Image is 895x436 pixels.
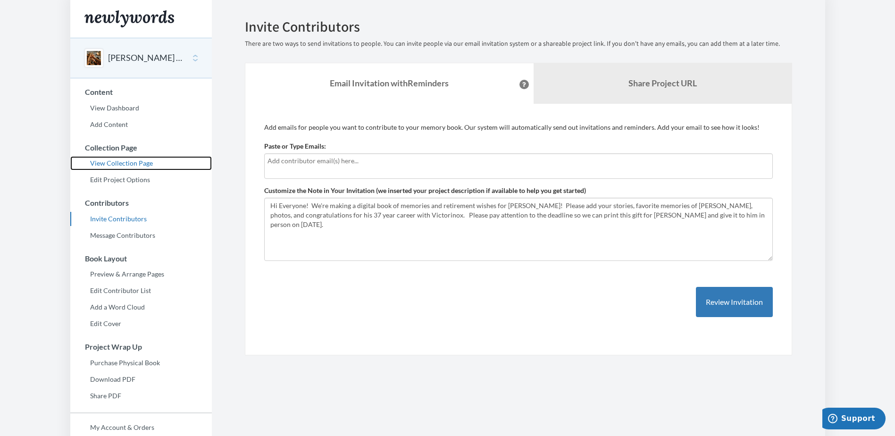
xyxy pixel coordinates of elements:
a: Invite Contributors [70,212,212,226]
h2: Invite Contributors [245,19,792,34]
p: There are two ways to send invitations to people. You can invite people via our email invitation ... [245,39,792,49]
h3: Content [71,88,212,96]
a: Edit Contributor List [70,284,212,298]
a: Edit Cover [70,317,212,331]
h3: Book Layout [71,254,212,263]
a: View Dashboard [70,101,212,115]
a: Message Contributors [70,228,212,243]
b: Share Project URL [628,78,697,88]
a: Add a Word Cloud [70,300,212,314]
button: [PERSON_NAME] Retirement [108,52,184,64]
img: Newlywords logo [84,10,174,27]
textarea: Hi Everyone! We're making a digital book of memories and retirement wishes for [PERSON_NAME]! Ple... [264,198,773,261]
a: Purchase Physical Book [70,356,212,370]
h3: Contributors [71,199,212,207]
a: Download PDF [70,372,212,386]
a: Add Content [70,117,212,132]
label: Customize the Note in Your Invitation (we inserted your project description if available to help ... [264,186,586,195]
iframe: Opens a widget where you can chat to one of our agents [822,408,886,431]
input: Add contributor email(s) here... [268,156,770,166]
h3: Project Wrap Up [71,343,212,351]
a: View Collection Page [70,156,212,170]
strong: Email Invitation with Reminders [330,78,449,88]
button: Review Invitation [696,287,773,318]
a: Share PDF [70,389,212,403]
a: Edit Project Options [70,173,212,187]
a: Preview & Arrange Pages [70,267,212,281]
p: Add emails for people you want to contribute to your memory book. Our system will automatically s... [264,123,773,132]
label: Paste or Type Emails: [264,142,326,151]
a: My Account & Orders [70,420,212,435]
h3: Collection Page [71,143,212,152]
